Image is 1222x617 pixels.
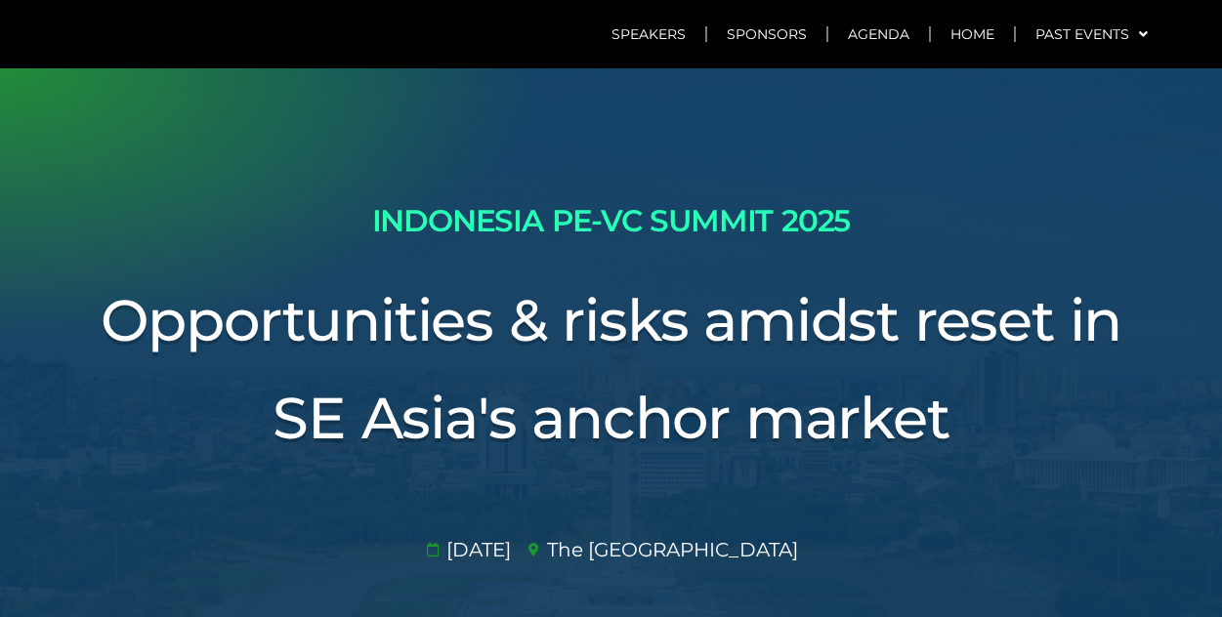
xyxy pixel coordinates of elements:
[64,271,1159,468] h3: Opportunities & risks amidst reset in SE Asia's anchor market
[64,195,1159,247] h2: INDONESIA PE-VC SUMMIT 2025
[931,12,1014,57] a: Home
[707,12,826,57] a: Sponsors
[442,535,511,564] span: [DATE]​
[828,12,929,57] a: Agenda
[542,535,798,564] span: The [GEOGRAPHIC_DATA]​
[1016,12,1167,57] a: Past Events
[592,12,705,57] a: Speakers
